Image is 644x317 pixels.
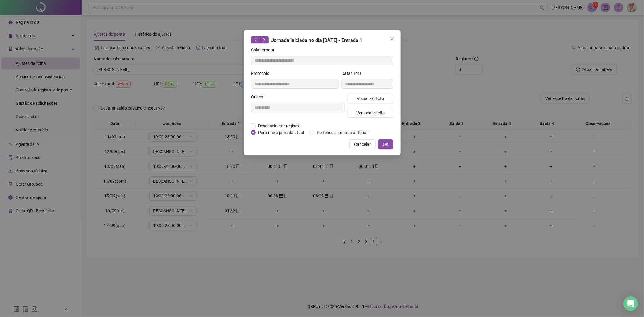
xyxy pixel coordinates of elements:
[260,36,269,43] button: right
[251,70,273,77] label: Protocolo
[348,108,393,118] button: Ver localização
[390,36,395,41] span: close
[341,70,366,77] label: Data/Hora
[354,141,371,148] span: Cancelar
[387,34,397,43] button: Close
[262,38,266,42] span: right
[251,46,278,53] label: Colaborador
[383,141,389,148] span: OK
[349,139,376,149] button: Cancelar
[251,94,268,100] label: Origem
[356,110,384,116] span: Ver localização
[623,296,638,311] div: Open Intercom Messenger
[253,38,258,42] span: left
[348,94,393,103] button: Visualizar foto
[256,129,306,136] span: Pertence à jornada atual
[251,36,393,44] div: Jornada iniciada no dia [DATE] - Entrada 1
[378,139,393,149] button: OK
[357,95,384,102] span: Visualizar foto
[256,123,303,129] span: Desconsiderar registro
[251,36,260,43] button: left
[314,129,370,136] span: Pertence à jornada anterior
